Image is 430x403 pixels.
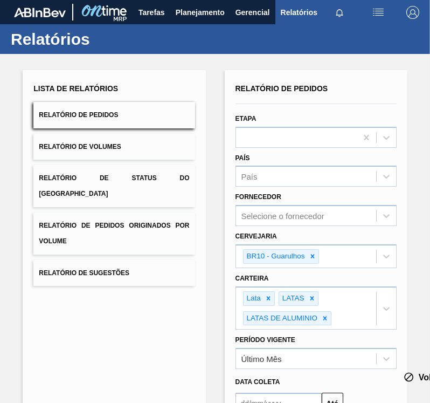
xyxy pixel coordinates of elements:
span: Relatório de Sugestões [39,269,129,277]
button: Relatório de Pedidos Originados por Volume [33,213,195,255]
div: Selecione o fornecedor [241,211,324,221]
button: Relatório de Volumes [33,134,195,160]
span: Tarefas [138,6,165,19]
div: BR10 - Guarulhos [244,250,307,263]
span: Lista de Relatórios [33,84,118,93]
button: Relatório de Sugestões [33,260,195,286]
div: Último Mês [241,354,282,364]
span: Relatório de Pedidos [39,111,118,119]
button: Relatório de Status do [GEOGRAPHIC_DATA] [33,165,195,207]
img: TNhmsLtSVTkK8tSr43FrP2fwEKptu5GPRR3wAAAABJRU5ErkJggg== [14,8,66,17]
img: Logout [406,6,419,19]
label: Cervejaria [235,233,277,240]
span: Gerencial [235,6,270,19]
label: Carteira [235,275,269,282]
span: Relatório de Pedidos Originados por Volume [39,222,189,245]
button: Notificações [322,5,357,20]
span: Data coleta [235,378,280,386]
span: Relatório de Pedidos [235,84,328,93]
span: Relatório de Volumes [39,143,121,151]
span: Relatórios [281,6,317,19]
div: LATAS [279,292,306,305]
label: Período Vigente [235,336,295,344]
label: País [235,154,250,162]
button: Relatório de Pedidos [33,102,195,128]
span: Planejamento [176,6,225,19]
div: LATAS DE ALUMINIO [244,312,320,325]
h1: Relatórios [11,33,202,45]
label: Fornecedor [235,193,281,201]
div: Lata [244,292,262,305]
img: userActions [372,6,385,19]
label: Etapa [235,115,256,122]
div: País [241,172,258,181]
span: Relatório de Status do [GEOGRAPHIC_DATA] [39,174,189,197]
